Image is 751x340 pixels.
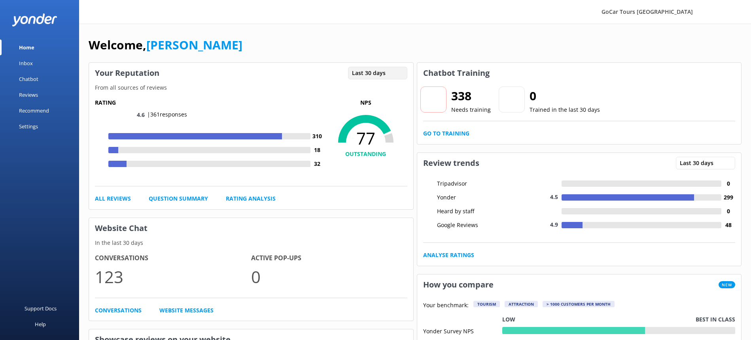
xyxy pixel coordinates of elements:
[310,160,324,168] h4: 32
[95,263,251,290] p: 123
[226,194,276,203] a: Rating Analysis
[423,251,474,259] a: Analyse Ratings
[435,207,506,216] div: Heard by staff
[310,146,324,154] h4: 18
[324,150,407,158] h4: OUTSTANDING
[680,159,718,167] span: Last 30 days
[19,87,38,103] div: Reviews
[251,263,407,290] p: 0
[89,36,242,54] h1: Welcome,
[417,274,499,295] h3: How you compare
[451,105,491,114] p: Needs training
[95,98,324,107] h5: Rating
[543,301,615,307] div: > 1000 customers per month
[719,281,735,288] span: New
[473,301,500,307] div: Tourism
[324,128,407,148] span: 77
[435,179,506,188] div: Tripadvisor
[423,327,502,334] div: Yonder Survey NPS
[159,306,214,315] a: Website Messages
[721,221,735,229] h4: 48
[505,301,538,307] div: Attraction
[417,153,485,173] h3: Review trends
[423,301,469,310] p: Your benchmark:
[95,194,131,203] a: All Reviews
[137,111,145,118] span: 4.6
[310,132,324,141] h4: 310
[696,315,735,324] p: Best in class
[95,306,142,315] a: Conversations
[149,194,208,203] a: Question Summary
[147,110,187,119] p: | 361 responses
[417,63,496,83] h3: Chatbot Training
[35,316,46,332] div: Help
[721,179,735,188] h4: 0
[19,103,49,118] div: Recommend
[423,129,469,138] a: Go to Training
[530,105,600,114] p: Trained in the last 30 days
[89,83,413,92] p: From all sources of reviews
[451,86,491,105] h2: 338
[530,86,600,105] h2: 0
[89,239,413,247] p: In the last 30 days
[12,13,57,26] img: yonder-white-logo.png
[19,118,38,134] div: Settings
[95,253,251,263] h4: Conversations
[25,301,57,316] div: Support Docs
[19,39,34,55] div: Home
[502,315,515,324] p: Low
[721,207,735,216] h4: 0
[324,98,407,107] p: NPS
[721,193,735,202] h4: 299
[19,71,38,87] div: Chatbot
[352,69,390,77] span: Last 30 days
[251,253,407,263] h4: Active Pop-ups
[89,218,413,239] h3: Website Chat
[19,55,33,71] div: Inbox
[550,193,558,201] span: 4.5
[435,221,506,229] div: Google Reviews
[602,8,693,15] span: GoCar Tours [GEOGRAPHIC_DATA]
[435,193,506,202] div: Yonder
[146,37,242,53] a: [PERSON_NAME]
[89,63,165,83] h3: Your Reputation
[550,221,558,228] span: 4.9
